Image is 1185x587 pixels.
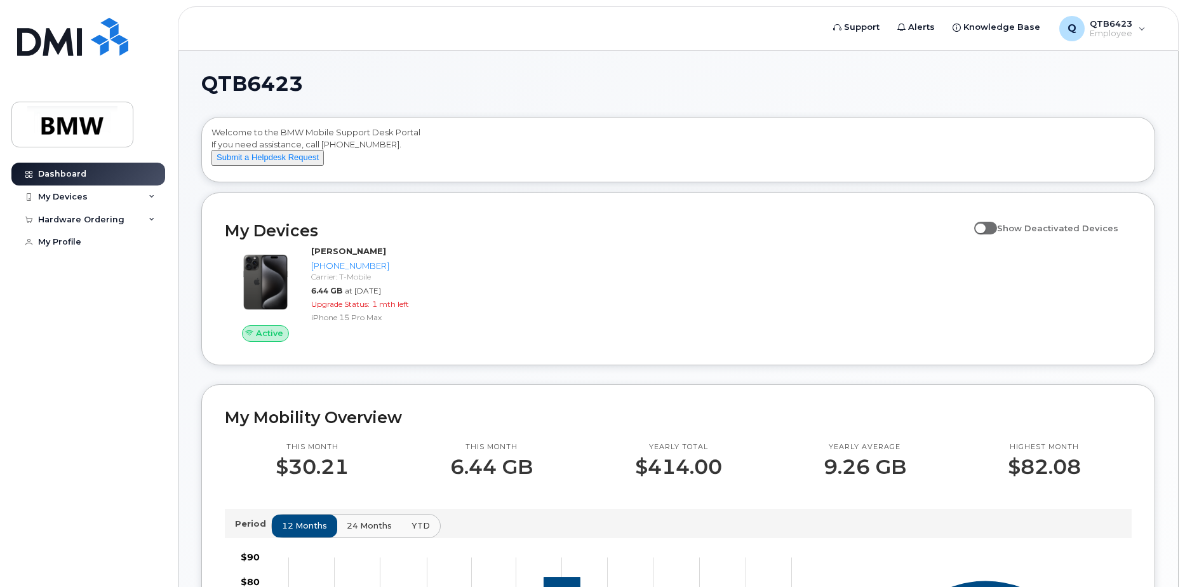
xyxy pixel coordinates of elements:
p: 9.26 GB [824,455,906,478]
p: Highest month [1008,442,1081,452]
div: Carrier: T-Mobile [311,271,435,282]
h2: My Mobility Overview [225,408,1132,427]
button: Submit a Helpdesk Request [211,150,324,166]
a: Active[PERSON_NAME][PHONE_NUMBER]Carrier: T-Mobile6.44 GBat [DATE]Upgrade Status:1 mth leftiPhone... [225,245,440,342]
strong: [PERSON_NAME] [311,246,386,256]
span: at [DATE] [345,286,381,295]
div: [PHONE_NUMBER] [311,260,435,272]
span: YTD [412,520,430,532]
p: Period [235,518,271,530]
span: QTB6423 [201,74,303,93]
iframe: Messenger Launcher [1130,532,1175,577]
tspan: $80 [241,576,260,587]
p: Yearly total [635,442,722,452]
p: $414.00 [635,455,722,478]
img: iPhone_15_Pro_Black.png [235,252,296,313]
div: iPhone 15 Pro Max [311,312,435,323]
input: Show Deactivated Devices [974,216,984,226]
div: Welcome to the BMW Mobile Support Desk Portal If you need assistance, call [PHONE_NUMBER]. [211,126,1145,177]
span: Show Deactivated Devices [997,223,1118,233]
span: Upgrade Status: [311,299,370,309]
p: This month [276,442,349,452]
p: Yearly average [824,442,906,452]
h2: My Devices [225,221,968,240]
span: 6.44 GB [311,286,342,295]
tspan: $90 [241,551,260,563]
p: This month [450,442,533,452]
span: 24 months [347,520,392,532]
p: $30.21 [276,455,349,478]
p: $82.08 [1008,455,1081,478]
span: 1 mth left [372,299,409,309]
p: 6.44 GB [450,455,533,478]
span: Active [256,327,283,339]
a: Submit a Helpdesk Request [211,152,324,162]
